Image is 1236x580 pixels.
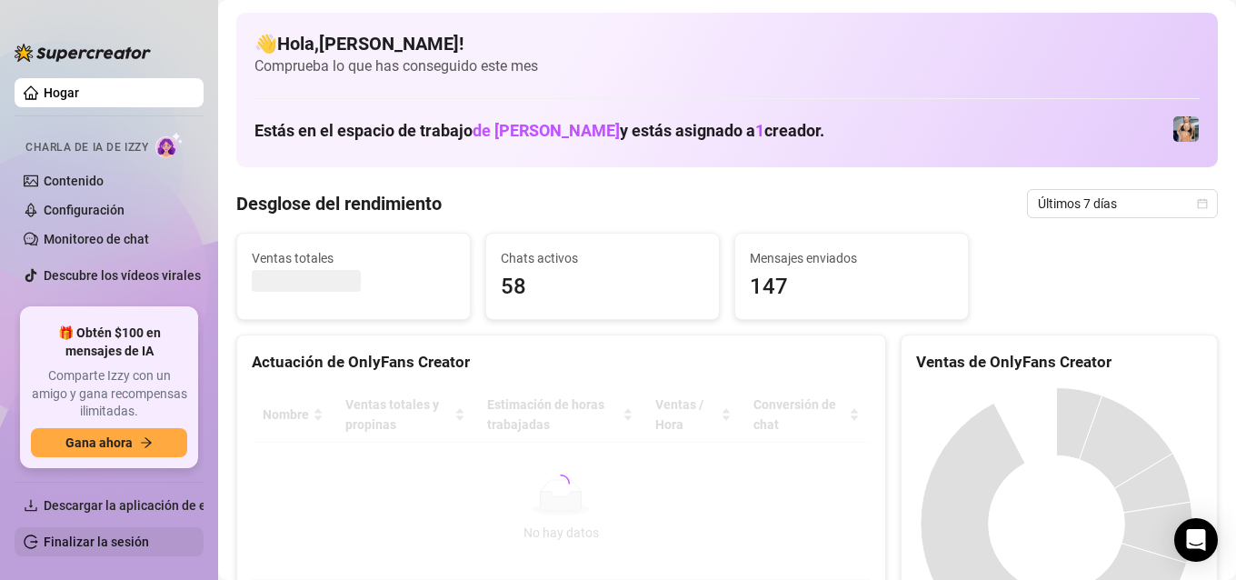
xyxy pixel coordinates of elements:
font: Actuación de OnlyFans Creator [252,353,470,371]
font: Mensajes enviados [750,251,857,265]
div: Abrir Intercom Messenger [1174,518,1218,562]
font: 1 [755,121,764,140]
font: ! [459,33,463,55]
span: cargando [552,475,570,493]
span: calendario [1197,198,1208,209]
font: Chats activos [501,251,578,265]
font: 👋Hola, [254,33,319,55]
img: logo-BBDzfeDw.svg [15,44,151,62]
button: Gana ahoraflecha derecha [31,428,187,457]
font: Gana ahora [65,435,133,450]
font: de [PERSON_NAME] [473,121,620,140]
a: Finalizar la sesión [44,535,149,549]
span: flecha derecha [140,436,153,449]
a: Contenido [44,174,104,188]
font: Últimos 7 días [1038,196,1117,211]
font: Ventas totales [252,251,334,265]
a: Descubre los vídeos virales [44,268,201,283]
font: Ventas de OnlyFans Creator [916,353,1111,371]
a: Monitoreo de chat [44,232,149,246]
font: y estás asignado a [620,121,755,140]
font: Comparte Izzy con un amigo y gana recompensas ilimitadas. [32,368,187,418]
font: creador. [764,121,824,140]
span: descargar [24,498,38,513]
font: 🎁 Obtén $100 en mensajes de IA [58,325,161,358]
font: Comprueba lo que has conseguido este mes [254,57,538,75]
font: Desglose del rendimiento [236,193,442,215]
font: 58 [501,274,526,299]
img: Verónica [1173,116,1199,142]
font: [PERSON_NAME] [319,33,459,55]
img: AI Chatter [155,132,184,158]
span: Últimos 7 días [1038,190,1207,217]
font: Estás en el espacio de trabajo [254,121,473,140]
font: Charla de IA de Izzy [25,141,148,154]
font: Descargar la aplicación de escritorio [44,498,254,513]
a: Hogar [44,85,79,100]
font: 147 [750,274,788,299]
a: Configuración [44,203,125,217]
